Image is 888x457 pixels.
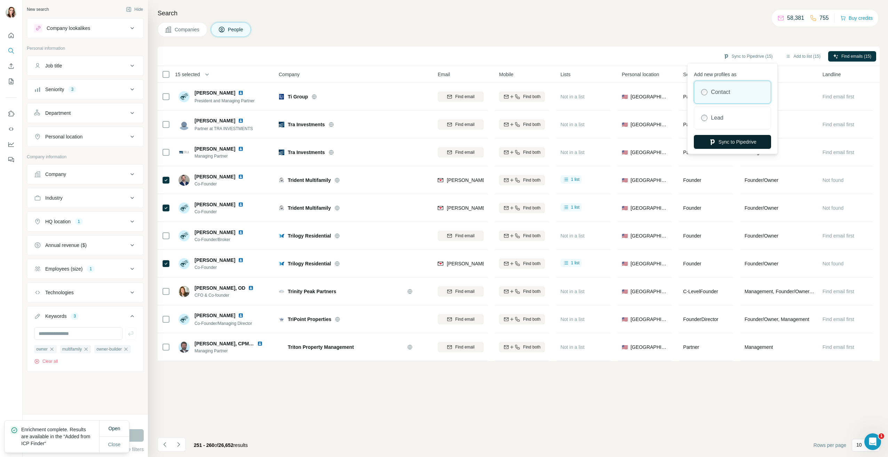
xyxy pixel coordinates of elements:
[828,51,876,62] button: Find emails (15)
[499,342,545,352] button: Find both
[279,71,300,78] span: Company
[561,94,585,99] span: Not in a list
[279,150,284,155] img: Logo of Tra Investments
[631,316,668,323] span: [GEOGRAPHIC_DATA]
[6,123,17,135] button: Use Surfe API
[228,26,244,33] span: People
[219,442,233,448] span: 26,652
[279,177,284,183] img: Logo of Trident Multifamily
[683,261,701,266] span: Founder
[195,153,252,159] span: Managing Partner
[34,358,58,364] button: Clear all
[631,93,668,100] span: [GEOGRAPHIC_DATA]
[823,316,854,322] span: Find email first
[45,133,82,140] div: Personal location
[823,344,854,350] span: Find email first
[823,261,844,266] span: Not found
[622,288,628,295] span: 🇺🇸
[195,89,235,96] span: [PERSON_NAME]
[238,257,244,263] img: LinkedIn logo
[6,107,17,120] button: Use Surfe on LinkedIn
[823,289,854,294] span: Find email first
[455,344,474,350] span: Find email
[499,91,545,102] button: Find both
[523,177,540,183] span: Find both
[279,289,284,294] img: Logo of Trinity Peak Partners
[288,121,325,128] span: Tra Investments
[45,218,71,225] div: HQ location
[856,441,862,448] p: 10
[823,205,844,211] span: Not found
[523,288,540,295] span: Find both
[683,344,699,350] span: Partner
[631,232,668,239] span: [GEOGRAPHIC_DATA]
[195,264,252,271] span: Co-Founder
[571,204,580,210] span: 1 list
[179,147,190,158] img: Avatar
[745,232,778,239] span: Founder/Owner
[694,135,771,149] button: Sync to Pipedrive
[45,313,66,320] div: Keywords
[631,121,668,128] span: [GEOGRAPHIC_DATA]
[841,53,871,59] span: Find emails (15)
[6,29,17,42] button: Quick start
[172,438,185,451] button: Navigate to next page
[179,230,190,241] img: Avatar
[6,45,17,57] button: Search
[622,260,628,267] span: 🇺🇸
[238,230,244,235] img: LinkedIn logo
[195,98,255,103] span: President and Managing Partner
[499,119,545,130] button: Find both
[438,205,443,211] img: provider findymail logo
[447,261,610,266] span: [PERSON_NAME][EMAIL_ADDRESS][PERSON_NAME][DOMAIN_NAME]
[438,147,484,158] button: Find email
[499,175,545,185] button: Find both
[179,314,190,325] img: Avatar
[45,171,66,178] div: Company
[288,177,331,184] span: Trident Multifamily
[288,289,336,294] span: Trinity Peak Partners
[814,442,846,449] span: Rows per page
[631,205,668,211] span: [GEOGRAPHIC_DATA]
[438,119,484,130] button: Find email
[179,258,190,269] img: Avatar
[279,205,284,211] img: Logo of Trident Multifamily
[780,51,825,62] button: Add to list (15)
[631,149,668,156] span: [GEOGRAPHIC_DATA]
[257,341,263,346] img: LinkedIn logo
[622,232,628,239] span: 🇺🇸
[45,110,71,117] div: Department
[819,14,829,22] p: 755
[238,202,244,207] img: LinkedIn logo
[238,313,244,318] img: LinkedIn logo
[455,288,474,295] span: Find email
[45,289,74,296] div: Technologies
[447,205,569,211] span: [PERSON_NAME][EMAIL_ADDRESS][DOMAIN_NAME]
[823,71,841,78] span: Landline
[103,438,126,451] button: Close
[499,203,545,213] button: Find both
[438,260,443,267] img: provider findymail logo
[523,205,540,211] span: Find both
[288,344,354,350] span: Triton Property Management
[523,149,540,155] span: Find both
[195,173,235,180] span: [PERSON_NAME]
[279,122,284,127] img: Logo of Tra Investments
[683,177,701,183] span: Founder
[194,442,214,448] span: 251 - 260
[195,292,262,298] span: CFO & Co-founder
[68,86,76,93] div: 3
[499,147,545,158] button: Find both
[683,94,716,99] span: Partner C-Level
[631,260,668,267] span: [GEOGRAPHIC_DATA]
[288,149,325,156] span: Tra Investments
[195,285,245,291] span: [PERSON_NAME], OD
[622,121,628,128] span: 🇺🇸
[71,313,79,319] div: 3
[438,342,484,352] button: Find email
[27,57,143,74] button: Job title
[711,114,723,122] label: Lead
[561,344,585,350] span: Not in a list
[288,232,331,239] span: Trilogy Residential
[195,312,235,319] span: [PERSON_NAME]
